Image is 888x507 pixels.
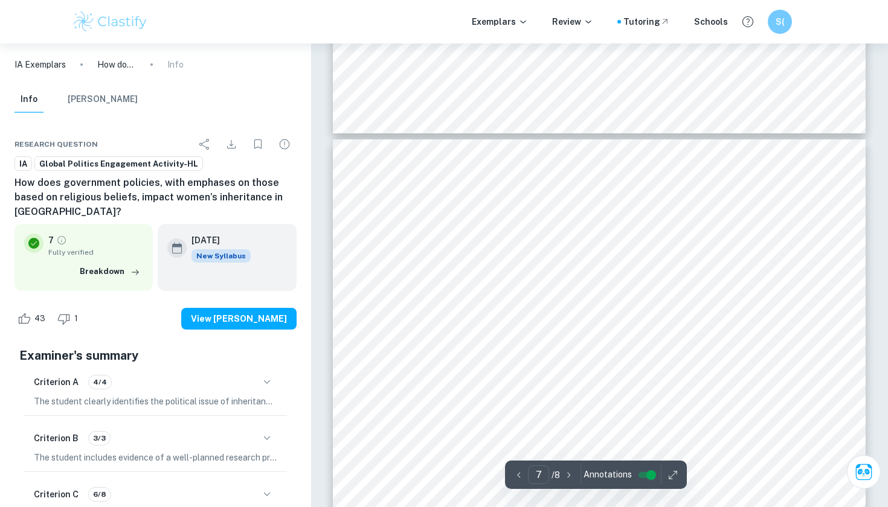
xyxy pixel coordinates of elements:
[14,309,52,328] div: Like
[34,395,277,408] p: The student clearly identifies the political issue of inheritance laws and their impact on women'...
[48,234,54,247] p: 7
[35,158,202,170] span: Global Politics Engagement Activity-HL
[396,313,756,322] span: Jus9ce and Development Party ([GEOGRAPHIC_DATA]). (n.d.). In Wikipedia. Retrieved from
[34,451,277,464] p: The student includes evidence of a well-planned research process, demonstrating a clear engagemen...
[694,15,728,28] a: Schools
[77,263,143,281] button: Breakdown
[396,325,517,335] span: h^ps://[DOMAIN_NAME][URL]
[798,80,803,90] span: 5
[19,346,292,365] h5: Examiner's summary
[191,249,251,263] span: New Syllabus
[219,132,243,156] div: Download
[738,11,758,32] button: Help and Feedback
[472,15,528,28] p: Exemplars
[14,176,297,219] h6: How does government policies, with emphases on those based on religious beliefs, impact women’s i...
[89,489,111,500] span: 6/8
[623,15,670,28] a: Tutoring
[396,416,710,426] span: [PERSON_NAME] (n.d.). [DEMOGRAPHIC_DATA]. In Britannica. Retrieved from
[847,455,881,489] button: Ask Clai
[552,468,560,482] p: / 8
[773,15,787,28] h6: S(
[34,156,203,171] a: Global Politics Engagement Activity-HL
[193,132,217,156] div: Share
[28,313,52,325] span: 43
[56,235,67,246] a: Grade fully verified
[396,429,521,439] span: h^ps://[DOMAIN_NAME][URL]
[396,204,838,214] span: UN Environment Programme. (2023, [DATE]). [DEMOGRAPHIC_DATA] Family Law No. 70.03 (Moudawana) 2004.
[396,377,519,387] span: h^ps://[DOMAIN_NAME][URL]
[396,261,723,271] span: United Na9ons. (n.d.). Gender equality and women's empowerment. Retrieved from
[396,229,479,238] span: 03-moudawana-2004
[15,158,31,170] span: IA
[72,10,149,34] img: Clastify logo
[191,249,251,263] div: Starting from the May 2026 session, the Global Politics Engagement Activity requirements have cha...
[34,432,79,445] h6: Criterion B
[14,156,32,171] a: IA
[246,132,270,156] div: Bookmark
[14,86,43,113] button: Info
[54,309,85,328] div: Dislike
[48,247,143,258] span: Fully verified
[191,234,241,247] h6: [DATE]
[272,132,297,156] div: Report issue
[396,273,520,283] span: h^ps://[DOMAIN_NAME][URL]
[14,139,98,150] span: Research question
[68,313,85,325] span: 1
[584,468,632,481] span: Annotations
[89,377,111,387] span: 4/4
[396,216,580,226] span: Retrieved from h^ps://[DOMAIN_NAME][URL]
[167,58,184,71] p: Info
[34,488,79,501] h6: Criterion C
[68,86,138,113] button: [PERSON_NAME]
[768,10,792,34] button: S(
[97,58,136,71] p: How does government policies, with emphases on those based on religious beliefs, impact women’s i...
[14,58,66,71] a: IA Exemplars
[396,468,778,477] span: World Economic Forum. (2023, [DATE]). Global Gender Gap Report 2023 | World Economic Forum.
[34,375,79,389] h6: Criterion A
[552,15,593,28] p: Review
[396,480,580,490] span: Retrieved from h^ps://[DOMAIN_NAME][URL]
[181,308,297,330] button: View [PERSON_NAME]
[89,433,110,444] span: 3/3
